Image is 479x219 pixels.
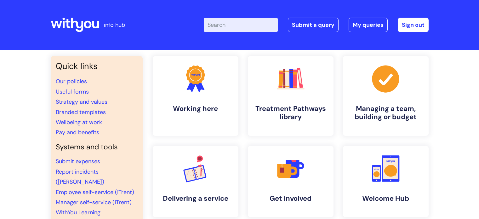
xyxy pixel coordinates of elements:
a: Our policies [56,78,87,85]
a: Useful forms [56,88,89,95]
a: Report incidents ([PERSON_NAME]) [56,168,104,186]
a: Pay and benefits [56,129,99,136]
a: Manager self-service (iTrent) [56,199,132,206]
a: Submit a query [288,18,339,32]
a: Working here [153,56,238,136]
div: | - [204,18,429,32]
h4: Welcome Hub [348,194,424,203]
a: Employee self-service (iTrent) [56,188,134,196]
a: Welcome Hub [343,146,429,217]
h4: Delivering a service [158,194,233,203]
a: Get involved [248,146,334,217]
a: Strategy and values [56,98,107,106]
a: Managing a team, building or budget [343,56,429,136]
h4: Working here [158,105,233,113]
h4: Systems and tools [56,143,138,152]
a: Submit expenses [56,158,100,165]
a: Branded templates [56,108,106,116]
a: Delivering a service [153,146,238,217]
a: Wellbeing at work [56,118,102,126]
p: info hub [104,20,125,30]
input: Search [204,18,278,32]
h4: Treatment Pathways library [253,105,328,121]
a: Treatment Pathways library [248,56,334,136]
a: My queries [349,18,388,32]
h3: Quick links [56,61,138,71]
h4: Get involved [253,194,328,203]
a: Sign out [398,18,429,32]
h4: Managing a team, building or budget [348,105,424,121]
a: WithYou Learning [56,209,100,216]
